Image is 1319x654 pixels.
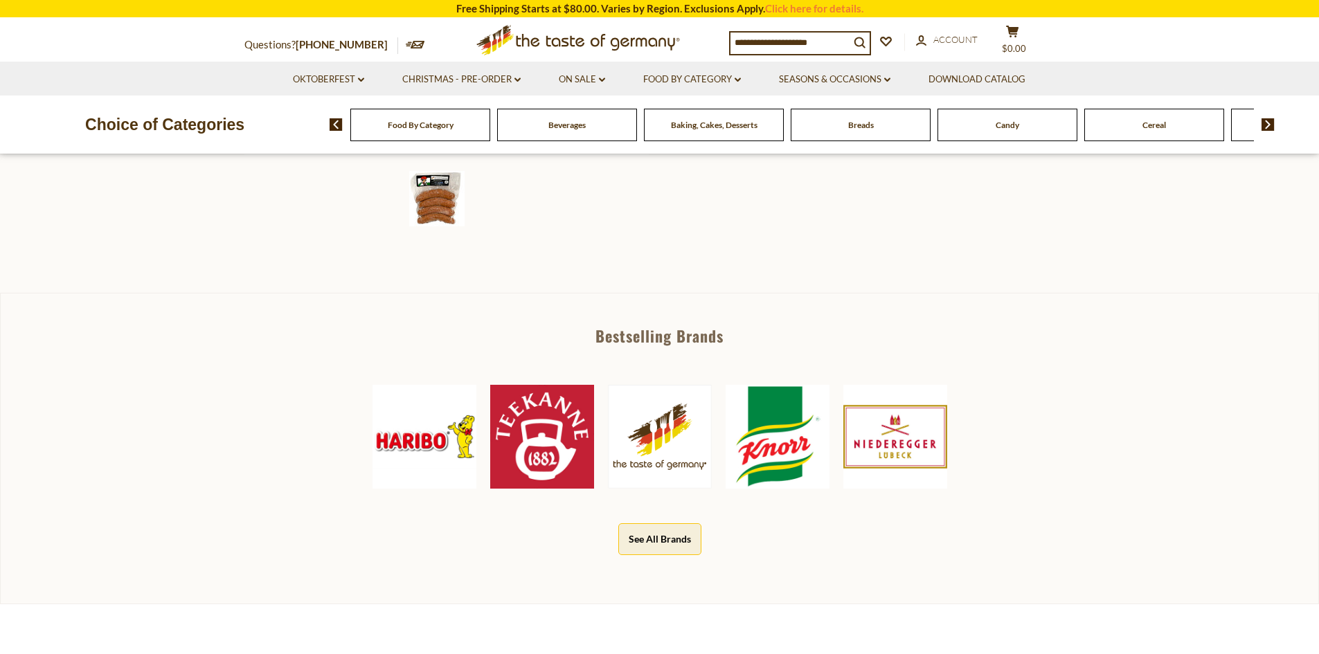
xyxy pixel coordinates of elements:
button: $0.00 [992,25,1034,60]
a: Christmas - PRE-ORDER [402,72,521,87]
a: Oktoberfest [293,72,364,87]
a: Account [916,33,978,48]
a: Beverages [548,120,586,130]
a: Baking, Cakes, Desserts [671,120,757,130]
a: [PHONE_NUMBER] [296,38,388,51]
img: The Taste of Germany [608,385,712,488]
a: Breads [848,120,874,130]
span: Account [933,34,978,45]
img: Haribo [373,385,476,489]
a: Cereal [1142,120,1166,130]
span: $0.00 [1002,43,1026,54]
a: Download Catalog [928,72,1025,87]
img: next arrow [1262,118,1275,131]
a: Seasons & Occasions [779,72,890,87]
img: Niederegger [843,385,947,489]
a: Candy [996,120,1019,130]
img: Knorr [726,385,829,489]
img: Binkert's "Bauernwurst" Smoked Pork and Beef Sausages, 1lbs. [409,171,465,226]
a: Food By Category [388,120,454,130]
img: Teekanne [490,385,594,489]
a: On Sale [559,72,605,87]
img: previous arrow [330,118,343,131]
a: Click here for details. [765,2,863,15]
a: Food By Category [643,72,741,87]
button: See All Brands [618,523,701,554]
div: Bestselling Brands [1,328,1318,343]
p: Questions? [244,36,398,54]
